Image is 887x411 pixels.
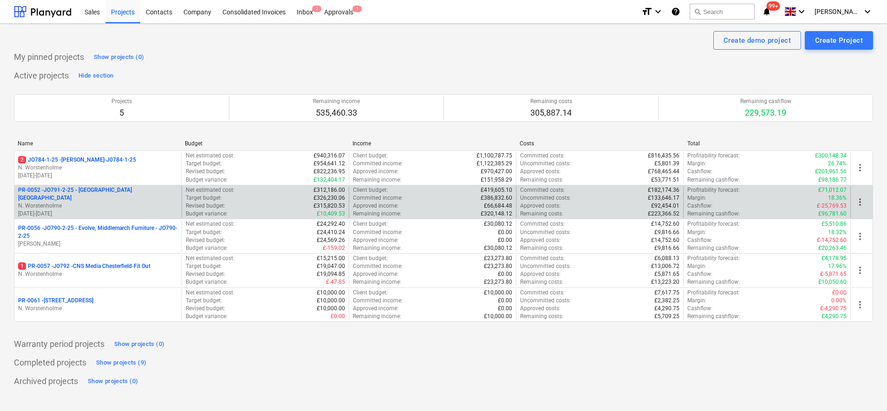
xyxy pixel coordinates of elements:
p: Committed costs : [520,186,565,194]
p: Approved costs : [520,305,561,313]
div: Show projects (0) [94,52,144,63]
p: £13,006.72 [651,262,679,270]
p: Net estimated cost : [186,220,235,228]
p: [DATE] - [DATE] [18,172,178,180]
i: Knowledge base [671,6,680,17]
p: Net estimated cost : [186,289,235,297]
p: Approved costs : [520,202,561,210]
div: PR-0061 -[STREET_ADDRESS]N. Worstenholme [18,297,178,313]
p: 26.74% [828,160,847,168]
p: Target budget : [186,160,222,168]
p: £98,186.77 [818,176,847,184]
p: £96,781.60 [818,210,847,218]
p: Cashflow : [687,236,712,244]
p: Margin : [687,262,706,270]
p: Profitability forecast : [687,152,740,160]
p: Active projects [14,70,69,81]
p: Remaining cashflow [740,98,791,105]
p: Uncommitted costs : [520,228,571,236]
p: £2,382.25 [654,297,679,305]
p: 5 [111,107,132,118]
div: Create demo project [724,34,791,46]
p: £0.00 [498,236,512,244]
span: more_vert [854,196,866,208]
p: Remaining costs : [520,278,563,286]
p: £30,080.12 [484,244,512,252]
p: £-5,871.65 [820,270,847,278]
p: £10,000.00 [317,297,345,305]
p: Remaining costs : [520,313,563,320]
p: Client budget : [353,186,388,194]
p: £816,435.56 [648,152,679,160]
p: PR-0061 - [STREET_ADDRESS] [18,297,93,305]
p: £7,617.75 [654,289,679,297]
p: Remaining income : [353,278,401,286]
p: £24,569.26 [317,236,345,244]
p: Target budget : [186,228,222,236]
i: keyboard_arrow_down [862,6,873,17]
p: Approved income : [353,168,398,176]
p: Approved income : [353,305,398,313]
p: £223,366.52 [648,210,679,218]
span: 99+ [767,1,780,11]
p: PR-0052 - JO791-2-25 - [GEOGRAPHIC_DATA] [GEOGRAPHIC_DATA] [18,186,178,202]
p: £15,215.00 [317,254,345,262]
p: 18.36% [828,194,847,202]
p: £0.00 [832,289,847,297]
p: £92,454.01 [651,202,679,210]
p: Warranty period projects [14,339,104,350]
p: Margin : [687,160,706,168]
p: £182,174.36 [648,186,679,194]
div: Create Project [815,34,863,46]
p: £5,801.39 [654,160,679,168]
p: Revised budget : [186,270,225,278]
p: £19,047.00 [317,262,345,270]
div: Budget [185,140,345,147]
p: Archived projects [14,376,78,387]
p: £10,000.00 [317,289,345,297]
p: £-25,769.53 [817,202,847,210]
p: 0.00% [831,297,847,305]
p: £13,223.20 [651,278,679,286]
p: £315,820.53 [313,202,345,210]
p: £1,122,385.29 [476,160,512,168]
p: Committed costs : [520,289,565,297]
p: 535,460.33 [313,107,360,118]
p: Remaining income [313,98,360,105]
p: Uncommitted costs : [520,160,571,168]
p: Committed costs : [520,152,565,160]
span: search [694,8,701,15]
p: Remaining cashflow : [687,313,740,320]
i: keyboard_arrow_down [796,6,807,17]
p: Projects [111,98,132,105]
p: Remaining costs : [520,244,563,252]
p: £5,709.25 [654,313,679,320]
p: £9,816.66 [654,228,679,236]
div: Chat Widget [841,366,887,411]
p: Budget variance : [186,244,228,252]
p: £19,094.85 [317,270,345,278]
p: Budget variance : [186,313,228,320]
p: £14,752.60 [651,236,679,244]
div: Name [18,140,177,147]
p: £-14,752.60 [817,236,847,244]
p: Committed income : [353,160,403,168]
p: £23,273.80 [484,254,512,262]
p: Profitability forecast : [687,289,740,297]
p: £4,290.75 [822,313,847,320]
p: My pinned projects [14,52,84,63]
p: £30,080.12 [484,220,512,228]
p: Approved income : [353,236,398,244]
p: Approved income : [353,202,398,210]
p: Uncommitted costs : [520,262,571,270]
p: N. Worstenholme [18,164,178,172]
p: Remaining cashflow : [687,176,740,184]
p: £0.00 [498,305,512,313]
p: £10,409.53 [317,210,345,218]
p: Budget variance : [186,278,228,286]
p: £5,871.65 [654,270,679,278]
p: £0.00 [331,313,345,320]
p: N. Worstenholme [18,202,178,210]
p: Margin : [687,228,706,236]
div: Costs [520,140,679,147]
